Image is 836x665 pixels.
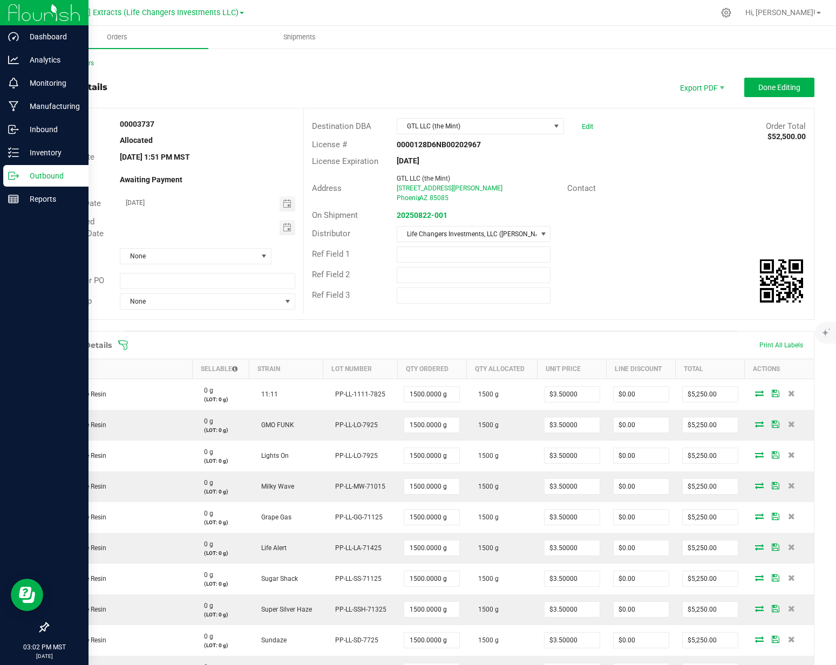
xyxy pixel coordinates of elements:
span: 0 g [199,417,213,425]
input: 0 [545,387,600,402]
span: GTL LLC (the Mint) [397,119,549,134]
span: Done Editing [758,83,800,92]
th: Actions [745,359,814,379]
span: PP-LL-LA-71425 [330,544,382,552]
span: Life Changers Investments, LLC ([PERSON_NAME] Extracts) [397,227,536,242]
span: 0 g [199,540,213,548]
span: PP-LL-1111-7825 [330,390,385,398]
span: 11:11 [256,390,278,398]
p: Outbound [19,169,84,182]
span: Delete Order Detail [784,513,800,519]
span: Sundaze [256,636,287,644]
span: 1500 g [473,606,499,613]
span: [STREET_ADDRESS][PERSON_NAME] [397,184,502,192]
input: 0 [614,633,669,648]
span: 0 g [199,633,213,640]
p: Reports [19,193,84,205]
span: 1500 g [473,575,499,582]
th: Strain [249,359,323,379]
span: Save Order Detail [767,482,784,489]
input: 0 [614,571,669,586]
span: License # [312,140,347,149]
th: Line Discount [607,359,676,379]
span: Grape Gas [256,513,291,521]
a: 20250822-001 [397,211,447,220]
p: Inbound [19,123,84,136]
div: Manage settings [719,8,733,18]
span: Save Order Detail [767,605,784,612]
span: GTL LLC (the Mint) [397,175,450,182]
input: 0 [545,510,600,525]
span: 1500 g [473,421,499,429]
p: [DATE] [5,652,84,660]
span: Delete Order Detail [784,544,800,550]
span: GMO FUNK [256,421,294,429]
th: Item [49,359,193,379]
span: 0 g [199,571,213,579]
input: 0 [404,448,459,463]
input: 0 [545,417,600,433]
strong: Awaiting Payment [120,175,182,184]
input: 0 [614,417,669,433]
th: Lot Number [323,359,398,379]
button: Done Editing [744,78,814,97]
span: Lights On [256,452,289,460]
input: 0 [404,602,459,617]
span: Orders [92,32,142,42]
span: Delete Order Detail [784,451,800,458]
span: Ref Field 3 [312,290,350,300]
span: On Shipment [312,210,358,220]
input: 0 [404,417,459,433]
inline-svg: Analytics [8,54,19,65]
span: License Expiration [312,156,378,166]
span: 0 g [199,510,213,517]
span: 85085 [430,194,448,202]
p: (LOT: 0 g) [199,641,243,649]
span: Ref Field 1 [312,249,350,259]
p: (LOT: 0 g) [199,518,243,526]
inline-svg: Inbound [8,124,19,135]
span: Super Silver Haze [256,606,312,613]
span: Toggle calendar [280,220,295,235]
input: 0 [545,540,600,556]
qrcode: 00003737 [760,259,803,303]
p: (LOT: 0 g) [199,395,243,403]
span: Save Order Detail [767,513,784,519]
input: 0 [683,602,738,617]
p: Inventory [19,146,84,159]
inline-svg: Manufacturing [8,101,19,112]
span: Milky Wave [256,483,294,490]
span: AZ [419,194,427,202]
p: (LOT: 0 g) [199,488,243,496]
input: 0 [614,510,669,525]
span: , [418,194,419,202]
input: 0 [683,417,738,433]
p: (LOT: 0 g) [199,426,243,434]
inline-svg: Inventory [8,147,19,158]
span: PP-LL-MW-71015 [330,483,385,490]
p: Analytics [19,53,84,66]
input: 0 [683,633,738,648]
span: PP-LL-LO-7925 [330,452,378,460]
span: 0 g [199,387,213,394]
strong: [DATE] [397,156,419,165]
span: Delete Order Detail [784,636,800,642]
strong: 00003737 [120,120,154,128]
span: 0 g [199,602,213,609]
input: 0 [683,448,738,463]
strong: Allocated [120,136,153,145]
input: 0 [683,540,738,556]
th: Unit Price [538,359,607,379]
span: Contact [567,183,596,193]
p: Dashboard [19,30,84,43]
input: 0 [683,571,738,586]
input: 0 [545,448,600,463]
a: Orders [26,26,208,49]
span: Delete Order Detail [784,574,800,581]
span: Delete Order Detail [784,421,800,427]
span: Delete Order Detail [784,482,800,489]
span: Phoenix [397,194,420,202]
a: Shipments [208,26,391,49]
span: PP-LL-LO-7925 [330,421,378,429]
th: Total [676,359,745,379]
